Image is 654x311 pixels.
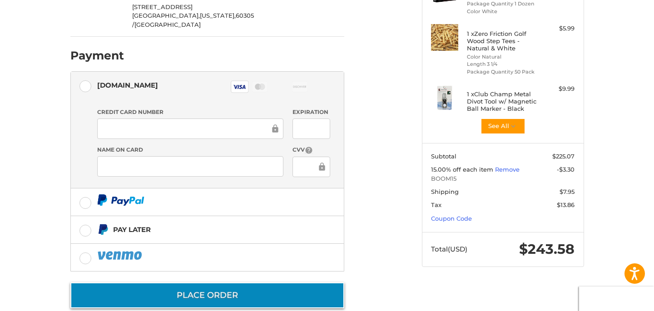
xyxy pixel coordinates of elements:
label: Expiration [292,108,330,116]
li: Color White [467,8,536,15]
span: $243.58 [519,241,575,257]
div: $5.99 [539,24,575,33]
span: $225.07 [552,153,575,160]
div: $9.99 [539,84,575,94]
button: Place Order [70,282,344,308]
label: CVV [292,146,330,154]
span: -$3.30 [557,166,575,173]
span: Tax [431,201,441,208]
label: Name on Card [97,146,283,154]
button: See All [481,118,525,134]
h4: 1 x Club Champ Metal Divot Tool w/ Magnetic Ball Marker - Black [467,90,536,113]
a: Coupon Code [431,215,472,222]
h2: Payment [70,49,124,63]
span: 60305 / [132,12,254,28]
label: Credit Card Number [97,108,283,116]
span: Shipping [431,188,459,195]
img: Pay Later icon [97,224,109,235]
div: Pay Later [113,222,151,237]
span: Total (USD) [431,245,467,253]
span: [STREET_ADDRESS] [132,3,193,10]
li: Length 3 1/4 [467,60,536,68]
span: [GEOGRAPHIC_DATA], [132,12,200,19]
iframe: Google Customer Reviews [579,286,654,311]
span: $13.86 [557,201,575,208]
h4: 1 x Zero Friction Golf Wood Step Tees - Natural & White [467,30,536,52]
img: PayPal icon [97,250,144,261]
span: BOOM15 [431,174,575,183]
span: [GEOGRAPHIC_DATA] [134,21,201,28]
span: 15.00% off each item [431,166,495,173]
span: Subtotal [431,153,456,160]
div: [DOMAIN_NAME] [97,78,158,93]
span: [US_STATE], [200,12,236,19]
span: $7.95 [560,188,575,195]
img: PayPal icon [97,194,144,206]
li: Color Natural [467,53,536,61]
a: Remove [495,166,520,173]
li: Package Quantity 50 Pack [467,68,536,76]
